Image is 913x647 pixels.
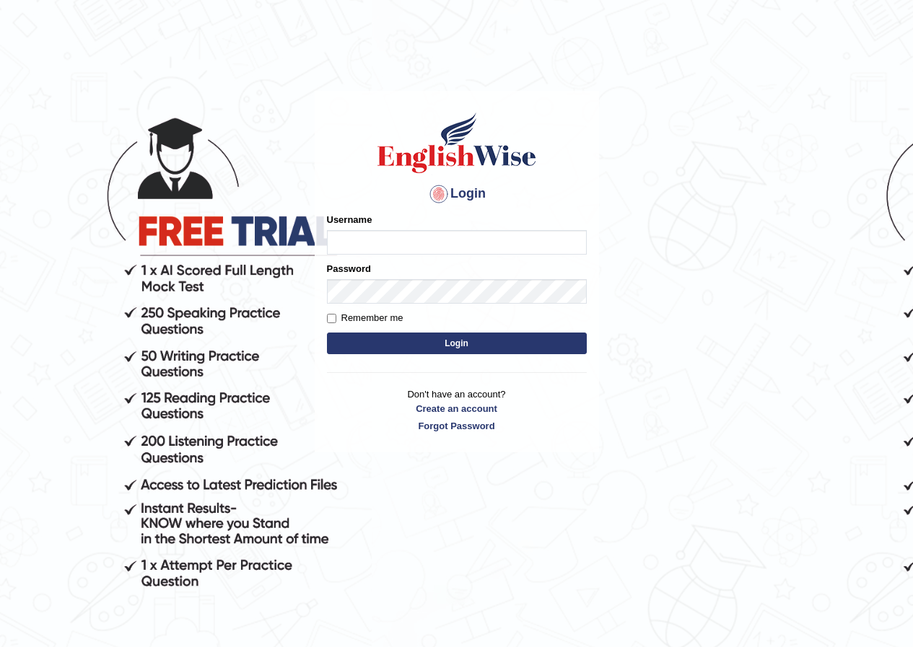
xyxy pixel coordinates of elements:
[327,262,371,276] label: Password
[327,311,403,325] label: Remember me
[327,387,587,432] p: Don't have an account?
[375,110,539,175] img: Logo of English Wise sign in for intelligent practice with AI
[327,402,587,415] a: Create an account
[327,333,587,354] button: Login
[327,213,372,226] label: Username
[327,314,336,323] input: Remember me
[327,419,587,433] a: Forgot Password
[327,182,587,206] h4: Login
